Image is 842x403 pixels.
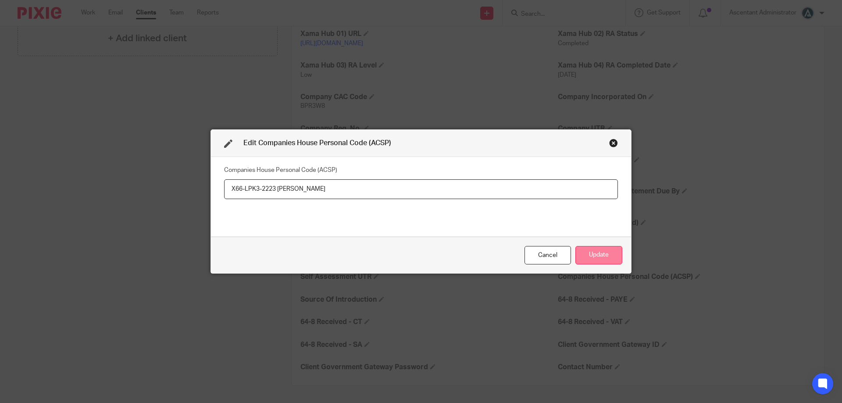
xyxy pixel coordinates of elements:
[224,179,618,199] input: Companies House Personal Code (ACSP)
[524,246,571,265] div: Close this dialog window
[609,139,618,147] div: Close this dialog window
[575,246,622,265] button: Update
[224,166,337,175] label: Companies House Personal Code (ACSP)
[243,139,391,146] span: Edit Companies House Personal Code (ACSP)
